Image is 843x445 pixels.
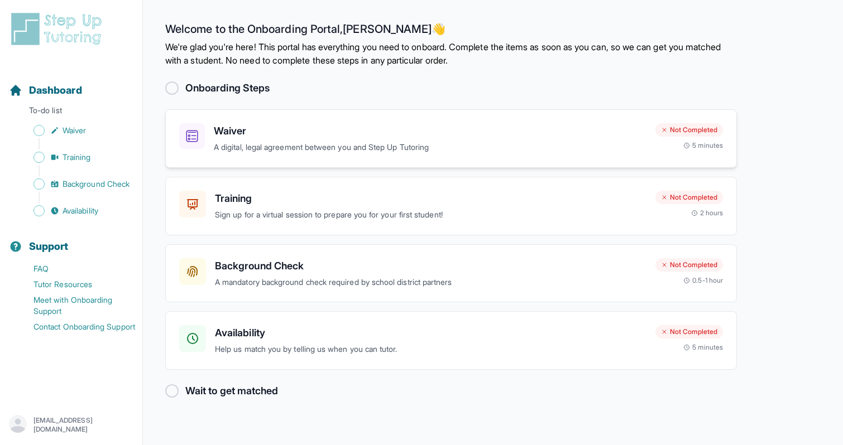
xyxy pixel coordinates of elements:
h2: Onboarding Steps [185,80,270,96]
a: TrainingSign up for a virtual session to prepare you for your first student!Not Completed2 hours [165,177,737,235]
span: Background Check [63,178,130,190]
h3: Availability [215,325,646,341]
h2: Wait to get matched [185,383,278,399]
div: 0.5-1 hour [683,276,723,285]
div: 5 minutes [683,343,723,352]
a: AvailabilityHelp us match you by telling us when you can tutor.Not Completed5 minutes [165,311,737,370]
a: Background CheckA mandatory background check required by school district partnersNot Completed0.5... [165,244,737,303]
h3: Background Check [215,258,646,274]
a: Availability [9,203,142,219]
a: Waiver [9,123,142,138]
button: [EMAIL_ADDRESS][DOMAIN_NAME] [9,415,133,435]
div: Not Completed [655,258,723,272]
img: logo [9,11,108,47]
span: Dashboard [29,83,82,98]
p: Help us match you by telling us when you can tutor. [215,343,646,356]
p: A digital, legal agreement between you and Step Up Tutoring [214,141,646,154]
p: [EMAIL_ADDRESS][DOMAIN_NAME] [33,416,133,434]
p: To-do list [4,105,138,120]
div: 2 hours [691,209,724,217]
h2: Welcome to the Onboarding Portal, [PERSON_NAME] 👋 [165,22,737,40]
a: Contact Onboarding Support [9,319,142,335]
a: Background Check [9,176,142,192]
div: Not Completed [655,325,723,338]
button: Dashboard [4,65,138,103]
a: Tutor Resources [9,277,142,292]
a: FAQ [9,261,142,277]
a: WaiverA digital, legal agreement between you and Step Up TutoringNot Completed5 minutes [165,109,737,168]
span: Support [29,239,69,254]
p: Sign up for a virtual session to prepare you for your first student! [215,209,646,221]
button: Support [4,221,138,259]
a: Dashboard [9,83,82,98]
div: 5 minutes [683,141,723,150]
a: Meet with Onboarding Support [9,292,142,319]
span: Waiver [63,125,86,136]
div: Not Completed [655,123,723,137]
h3: Training [215,191,646,206]
span: Availability [63,205,98,216]
h3: Waiver [214,123,646,139]
p: We're glad you're here! This portal has everything you need to onboard. Complete the items as soo... [165,40,737,67]
span: Training [63,152,91,163]
a: Training [9,149,142,165]
p: A mandatory background check required by school district partners [215,276,646,289]
div: Not Completed [655,191,723,204]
